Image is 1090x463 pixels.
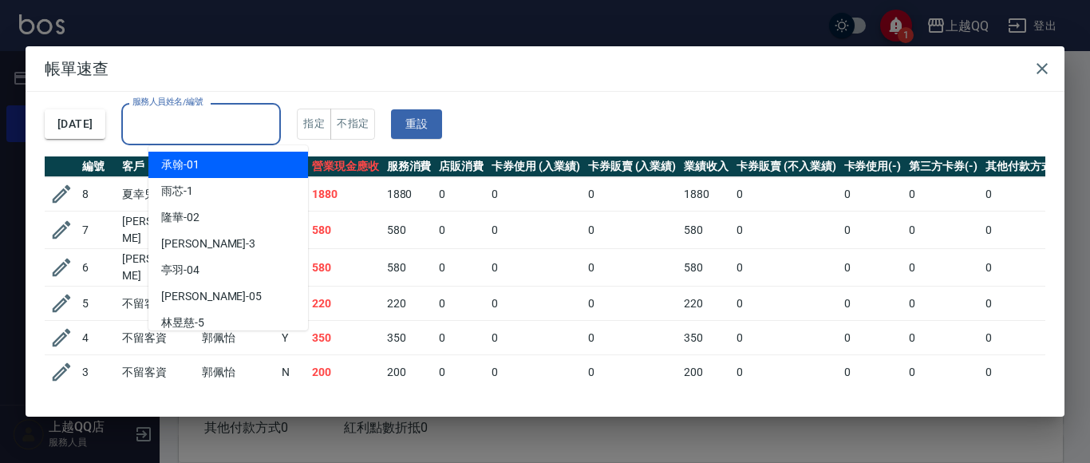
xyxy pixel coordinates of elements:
button: 不指定 [330,109,375,140]
td: 0 [733,321,839,355]
span: 隆華 -02 [161,209,199,226]
td: 0 [905,287,981,321]
td: 郭佩怡 [198,355,278,390]
td: 夏幸兒 [118,177,198,212]
td: 0 [840,287,906,321]
td: 580 [383,249,436,287]
td: 0 [584,355,681,390]
th: 卡券販賣 (不入業績) [733,156,839,177]
td: 0 [435,249,488,287]
td: 0 [733,355,839,390]
td: 不留客資 [118,287,198,321]
span: 承翰 -01 [161,156,199,173]
td: 200 [383,355,436,390]
td: 0 [840,212,906,249]
td: 1880 [680,177,733,212]
td: 350 [383,321,436,355]
td: 0 [840,321,906,355]
button: 指定 [297,109,331,140]
td: 580 [308,212,383,249]
td: Y [278,321,308,355]
td: 8 [78,177,118,212]
td: 0 [981,287,1069,321]
td: 0 [981,321,1069,355]
td: 0 [981,249,1069,287]
th: 卡券使用(-) [840,156,906,177]
td: 580 [383,212,436,249]
td: 0 [584,287,681,321]
td: 580 [680,249,733,287]
h2: 帳單速查 [26,46,1064,91]
td: 220 [383,287,436,321]
td: 郭佩怡 [198,321,278,355]
td: 0 [584,212,681,249]
td: 0 [905,355,981,390]
td: 0 [435,287,488,321]
td: 0 [488,321,584,355]
td: 200 [308,355,383,390]
td: 1880 [308,177,383,212]
span: [PERSON_NAME] -05 [161,288,262,305]
span: [PERSON_NAME] -3 [161,235,255,252]
td: 3 [78,355,118,390]
th: 業績收入 [680,156,733,177]
td: 0 [981,177,1069,212]
td: 0 [905,177,981,212]
th: 編號 [78,156,118,177]
th: 第三方卡券(-) [905,156,981,177]
td: 580 [680,212,733,249]
td: 0 [840,249,906,287]
td: 0 [840,355,906,390]
td: 350 [308,321,383,355]
th: 店販消費 [435,156,488,177]
span: 亭羽 -04 [161,262,199,279]
td: 0 [435,212,488,249]
td: 0 [733,287,839,321]
td: 220 [308,287,383,321]
td: 0 [488,249,584,287]
label: 服務人員姓名/編號 [132,96,203,108]
td: 0 [584,321,681,355]
th: 卡券使用 (入業績) [488,156,584,177]
td: 0 [435,321,488,355]
td: 0 [488,212,584,249]
th: 其他付款方式(-) [981,156,1069,177]
td: 0 [981,355,1069,390]
td: 0 [584,177,681,212]
button: 重設 [391,109,442,139]
button: [DATE] [45,109,105,139]
td: 0 [584,249,681,287]
td: 0 [435,177,488,212]
td: 0 [488,287,584,321]
span: 林昱慈 -5 [161,315,204,331]
td: 7 [78,212,118,249]
td: 0 [905,249,981,287]
td: 4 [78,321,118,355]
td: 0 [435,355,488,390]
td: 1880 [383,177,436,212]
td: [PERSON_NAME] [118,249,198,287]
th: 營業現金應收 [308,156,383,177]
span: 雨芯 -1 [161,183,193,200]
td: 5 [78,287,118,321]
td: 不留客資 [118,355,198,390]
th: 客戶 [118,156,198,177]
td: 0 [981,212,1069,249]
td: [PERSON_NAME] [118,212,198,249]
td: 不留客資 [118,321,198,355]
td: 0 [488,355,584,390]
td: 0 [840,177,906,212]
td: 0 [488,177,584,212]
td: 220 [680,287,733,321]
td: 0 [733,249,839,287]
td: 0 [905,212,981,249]
td: 0 [905,321,981,355]
td: N [278,355,308,390]
td: 0 [733,212,839,249]
td: 0 [733,177,839,212]
td: 350 [680,321,733,355]
td: 6 [78,249,118,287]
td: 580 [308,249,383,287]
th: 卡券販賣 (入業績) [584,156,681,177]
td: 200 [680,355,733,390]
